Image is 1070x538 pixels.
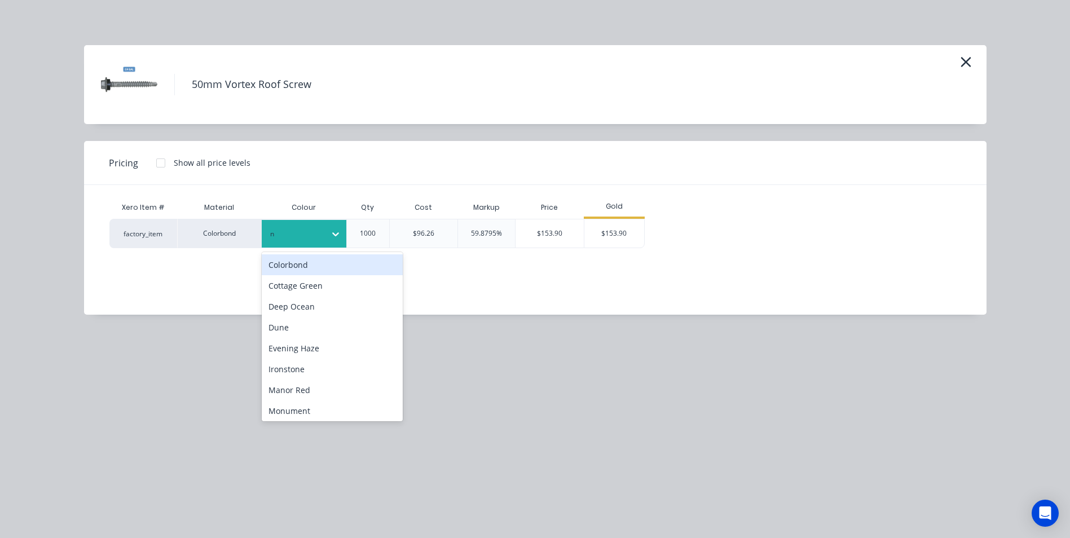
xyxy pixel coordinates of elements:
div: Markup [457,196,515,219]
div: Dune [262,317,403,338]
h4: 50mm Vortex Roof Screw [174,74,328,95]
div: $153.90 [584,219,645,248]
div: $96.26 [413,228,434,239]
div: factory_item [109,219,177,248]
div: Deep Ocean [262,296,403,317]
div: 1000 [360,228,376,239]
div: $153.90 [516,219,584,248]
div: Xero Item # [109,196,177,219]
div: Colour [262,196,346,219]
div: Evening Haze [262,338,403,359]
div: Price [515,196,584,219]
div: Gold [584,201,645,211]
div: 59.8795% [471,228,502,239]
div: Colorbond [262,254,403,275]
div: Material [177,196,262,219]
div: Manor Red [262,380,403,400]
div: Open Intercom Messenger [1032,500,1059,527]
div: Monument [262,400,403,421]
div: Cost [389,196,458,219]
div: Ironstone [262,359,403,380]
div: Colorbond [177,219,262,248]
div: Cottage Green [262,275,403,296]
div: Show all price levels [174,157,250,169]
span: Pricing [109,156,138,170]
div: Qty [352,193,383,222]
img: 50mm Vortex Roof Screw [101,56,157,113]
